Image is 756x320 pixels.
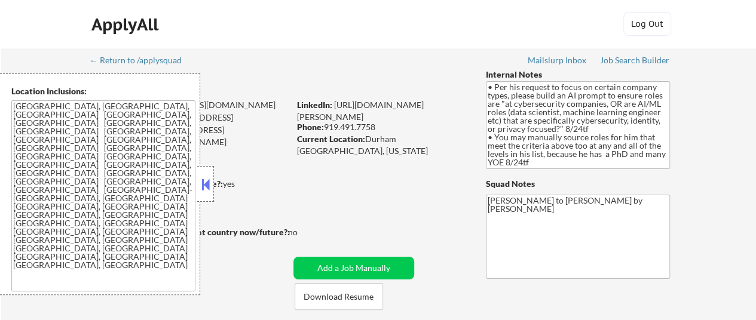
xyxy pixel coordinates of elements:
div: Durham [GEOGRAPHIC_DATA], [US_STATE] [297,133,466,156]
div: Location Inclusions: [11,85,195,97]
a: ← Return to /applysquad [90,56,193,67]
button: Download Resume [295,283,383,310]
button: Log Out [623,12,671,36]
div: no [288,226,322,238]
a: Job Search Builder [600,56,670,67]
div: Internal Notes [486,69,670,81]
button: Add a Job Manually [293,257,414,279]
a: [URL][DOMAIN_NAME][PERSON_NAME] [297,100,424,122]
div: 919.491.7758 [297,121,466,133]
strong: Phone: [297,122,324,132]
strong: Current Location: [297,134,365,144]
div: ← Return to /applysquad [90,56,193,64]
strong: LinkedIn: [297,100,332,110]
div: Mailslurp Inbox [528,56,587,64]
a: Mailslurp Inbox [528,56,587,67]
div: Squad Notes [486,178,670,190]
div: ApplyAll [91,14,162,35]
div: Job Search Builder [600,56,670,64]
